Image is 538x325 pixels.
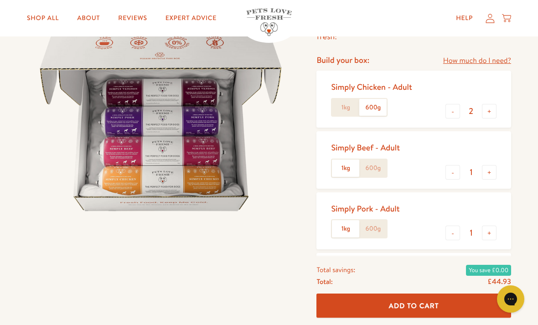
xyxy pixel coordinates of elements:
[20,9,66,27] a: Shop All
[331,82,412,92] div: Simply Chicken - Adult
[316,276,332,288] span: Total:
[389,301,439,310] span: Add To Cart
[443,55,511,67] a: How much do I need?
[466,265,511,276] span: You save £0.00
[492,282,529,316] iframe: Gorgias live chat messenger
[445,104,460,119] button: -
[332,99,359,116] label: 1kg
[359,99,387,116] label: 600g
[359,220,387,237] label: 600g
[332,220,359,237] label: 1kg
[445,165,460,180] button: -
[449,9,480,27] a: Help
[158,9,224,27] a: Expert Advice
[359,160,387,177] label: 600g
[482,165,497,180] button: +
[482,104,497,119] button: +
[111,9,154,27] a: Reviews
[316,294,511,318] button: Add To Cart
[70,9,107,27] a: About
[487,277,511,287] span: £44.93
[316,55,369,65] h4: Build your box:
[316,264,355,276] span: Total savings:
[331,142,400,153] div: Simply Beef - Adult
[246,8,292,36] img: Pets Love Fresh
[332,160,359,177] label: 1kg
[331,203,399,214] div: Simply Pork - Adult
[445,226,460,240] button: -
[482,226,497,240] button: +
